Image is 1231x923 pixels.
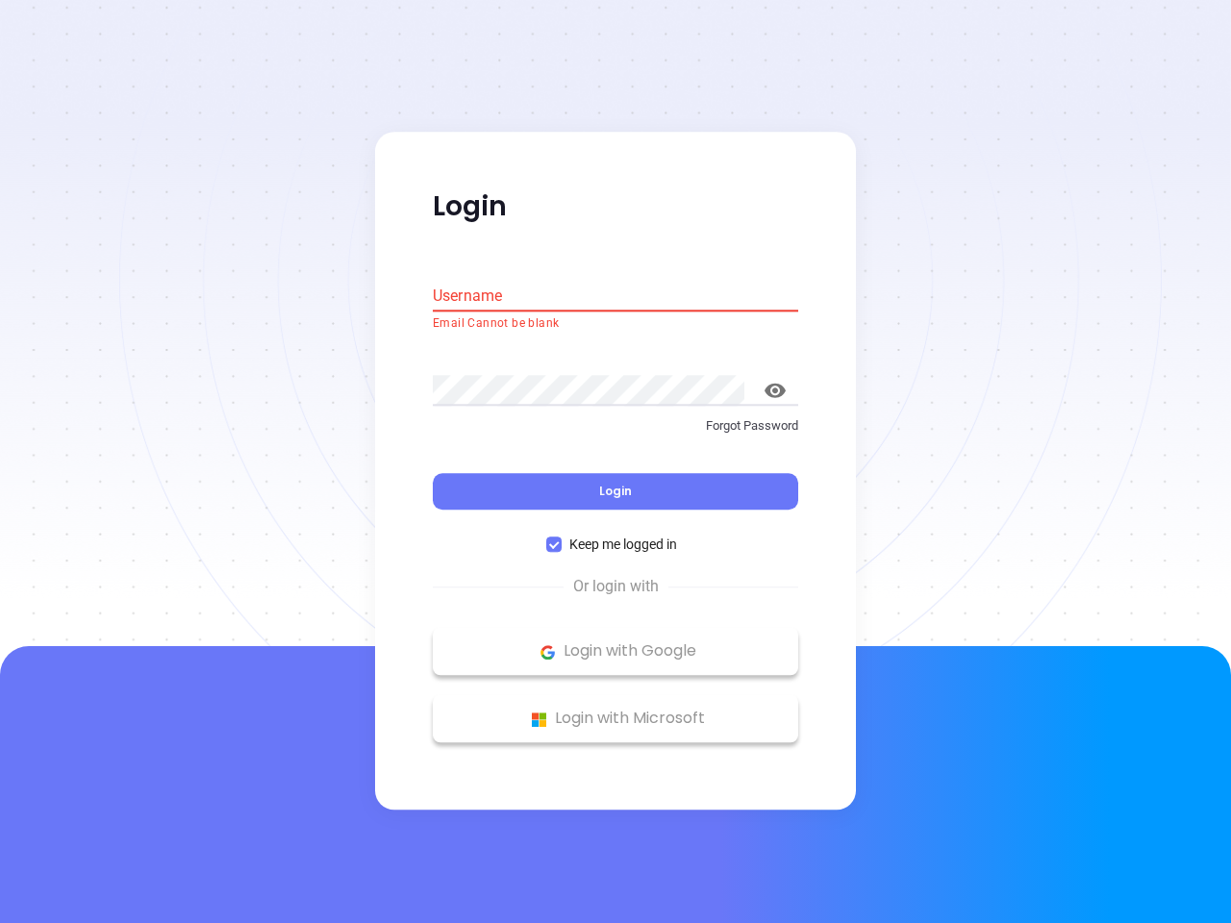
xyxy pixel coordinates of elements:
p: Email Cannot be blank [433,314,798,334]
span: Login [599,484,632,500]
img: Microsoft Logo [527,708,551,732]
button: Login [433,474,798,511]
p: Login [433,189,798,224]
img: Google Logo [536,640,560,664]
p: Login with Google [442,637,789,666]
span: Or login with [564,576,668,599]
a: Forgot Password [433,416,798,451]
button: toggle password visibility [752,367,798,413]
button: Google Logo Login with Google [433,628,798,676]
span: Keep me logged in [562,535,685,556]
button: Microsoft Logo Login with Microsoft [433,695,798,743]
p: Forgot Password [433,416,798,436]
p: Login with Microsoft [442,705,789,734]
